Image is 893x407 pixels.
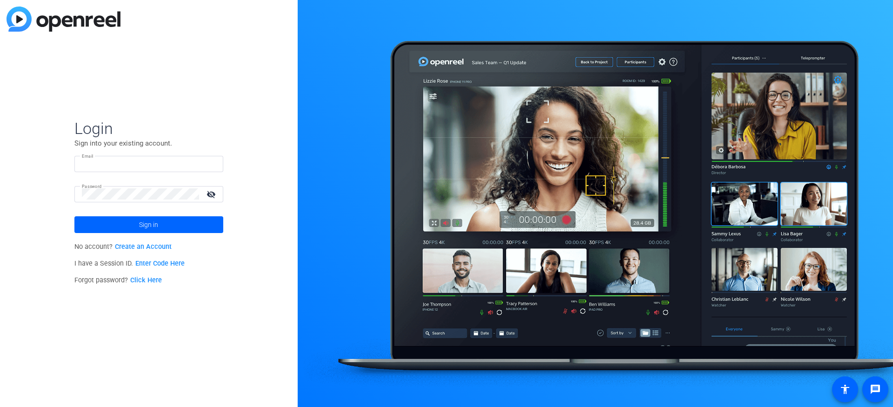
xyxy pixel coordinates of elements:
a: Enter Code Here [135,260,185,267]
span: I have a Session ID. [74,260,185,267]
span: Forgot password? [74,276,162,284]
mat-label: Email [82,153,93,159]
mat-icon: visibility_off [201,187,223,201]
img: blue-gradient.svg [7,7,120,32]
span: Sign in [139,213,158,236]
input: Enter Email Address [82,158,216,169]
a: Create an Account [115,243,172,251]
a: Click Here [130,276,162,284]
mat-label: Password [82,184,102,189]
mat-icon: message [870,384,881,395]
span: Login [74,119,223,138]
mat-icon: accessibility [840,384,851,395]
span: No account? [74,243,172,251]
p: Sign into your existing account. [74,138,223,148]
button: Sign in [74,216,223,233]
